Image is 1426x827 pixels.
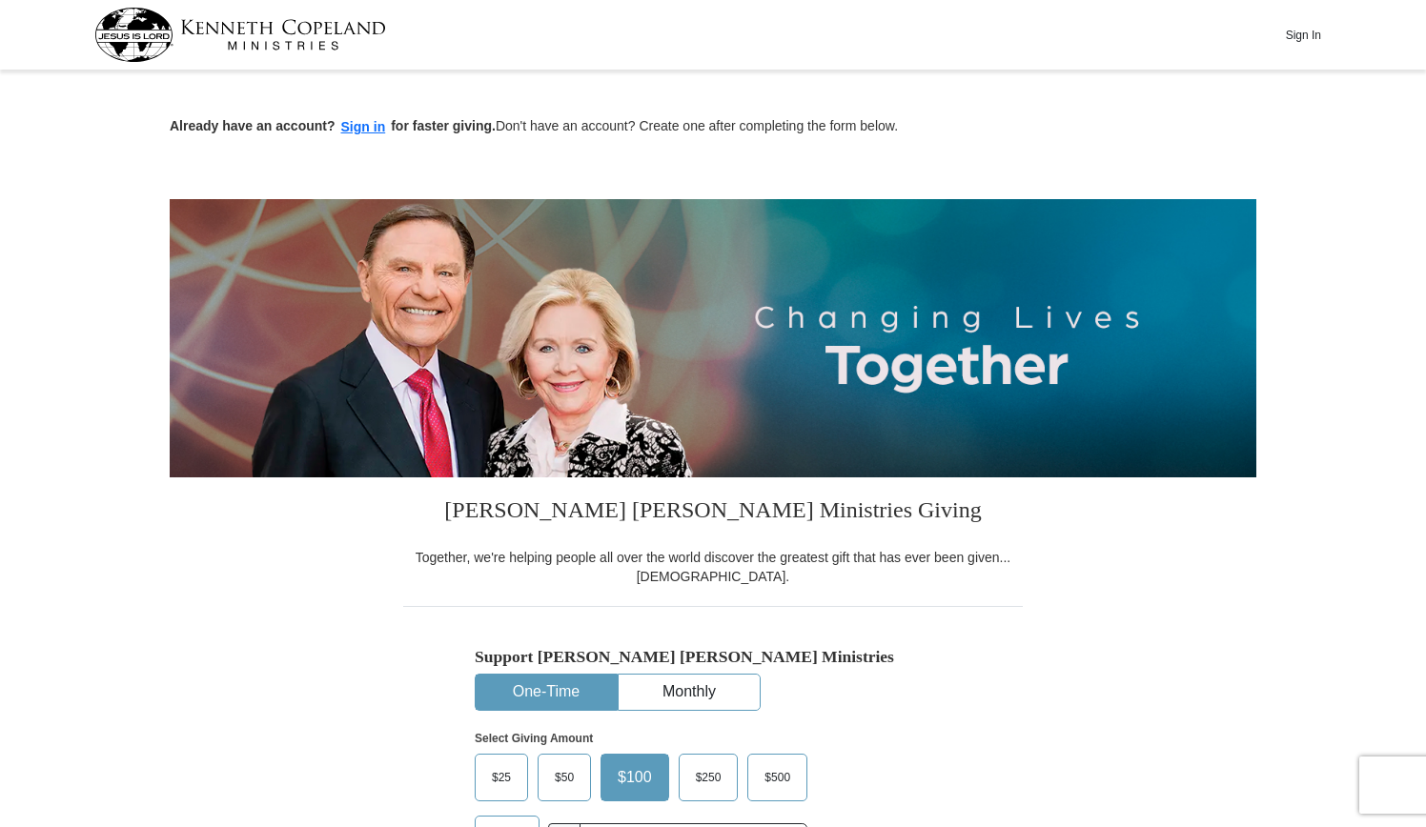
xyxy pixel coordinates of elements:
[170,118,496,133] strong: Already have an account? for faster giving.
[475,647,951,667] h5: Support [PERSON_NAME] [PERSON_NAME] Ministries
[476,675,617,710] button: One-Time
[545,763,583,792] span: $50
[94,8,386,62] img: kcm-header-logo.svg
[1274,20,1332,50] button: Sign In
[403,477,1023,548] h3: [PERSON_NAME] [PERSON_NAME] Ministries Giving
[170,116,1256,138] p: Don't have an account? Create one after completing the form below.
[336,116,392,138] button: Sign in
[619,675,760,710] button: Monthly
[755,763,800,792] span: $500
[403,548,1023,586] div: Together, we're helping people all over the world discover the greatest gift that has ever been g...
[482,763,520,792] span: $25
[686,763,731,792] span: $250
[475,732,593,745] strong: Select Giving Amount
[608,763,662,792] span: $100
